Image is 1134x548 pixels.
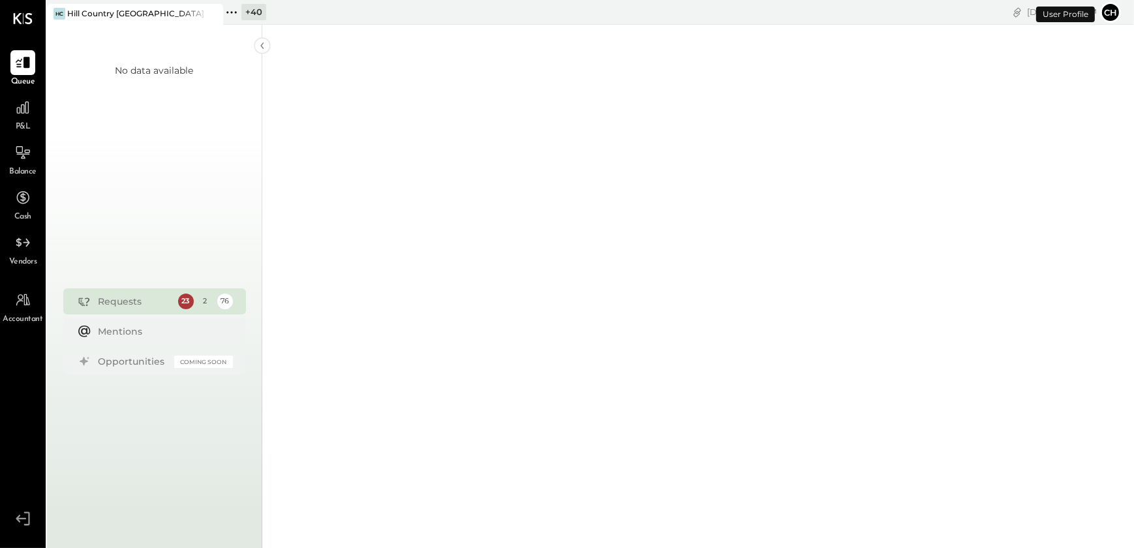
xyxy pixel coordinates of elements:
[3,314,43,326] span: Accountant
[14,211,31,223] span: Cash
[99,325,226,338] div: Mentions
[1011,5,1024,19] div: copy link
[198,294,213,309] div: 2
[11,76,35,88] span: Queue
[9,166,37,178] span: Balance
[54,8,65,20] div: HC
[1036,7,1095,22] div: User Profile
[241,4,266,20] div: + 40
[67,8,204,19] div: Hill Country [GEOGRAPHIC_DATA]
[1,50,45,88] a: Queue
[1100,2,1121,23] button: Ch
[1,288,45,326] a: Accountant
[16,121,31,133] span: P&L
[1027,6,1097,18] div: [DATE]
[1,140,45,178] a: Balance
[1,230,45,268] a: Vendors
[99,295,172,308] div: Requests
[217,294,233,309] div: 76
[115,64,194,77] div: No data available
[99,355,168,368] div: Opportunities
[174,356,233,368] div: Coming Soon
[1,185,45,223] a: Cash
[9,256,37,268] span: Vendors
[1,95,45,133] a: P&L
[178,294,194,309] div: 23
